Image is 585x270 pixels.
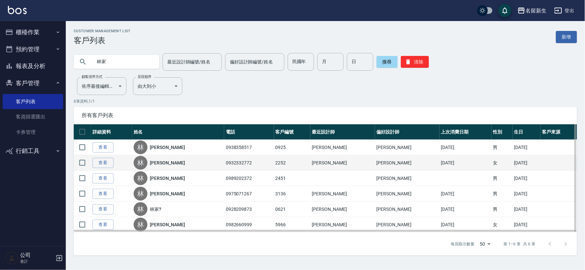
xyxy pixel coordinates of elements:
th: 客戶來源 [541,124,577,140]
td: [DATE] [439,217,492,233]
td: 男 [492,202,513,217]
p: 第 1–6 筆 共 6 筆 [504,241,536,247]
th: 性別 [492,124,513,140]
td: [DATE] [513,217,541,233]
td: [PERSON_NAME] [310,140,375,155]
div: 林 [134,140,147,154]
div: 林 [134,187,147,201]
div: 50 [477,235,493,253]
a: 林家? [150,206,162,212]
th: 最近設計師 [310,124,375,140]
td: 3136 [274,186,310,202]
th: 電話 [224,124,274,140]
button: 登出 [552,5,577,17]
input: 搜尋關鍵字 [92,53,154,71]
td: 0925 [274,140,310,155]
div: 林 [134,171,147,185]
a: 查看 [93,158,114,168]
a: 客戶列表 [3,94,63,109]
a: [PERSON_NAME] [150,175,185,182]
td: [PERSON_NAME] [375,140,439,155]
td: 2451 [274,171,310,186]
td: 2252 [274,155,310,171]
td: [DATE] [513,202,541,217]
th: 偏好設計師 [375,124,439,140]
td: [DATE] [439,140,492,155]
button: 客戶管理 [3,75,63,92]
p: 6 筆資料, 1 / 1 [74,98,577,104]
button: 櫃檯作業 [3,24,63,41]
div: 林 [134,218,147,232]
td: [PERSON_NAME] [375,171,439,186]
td: [PERSON_NAME] [310,155,375,171]
button: 名留新生 [515,4,549,17]
th: 上次消費日期 [439,124,492,140]
a: 查看 [93,142,114,153]
td: 男 [492,186,513,202]
td: 男 [492,140,513,155]
a: 查看 [93,173,114,184]
button: 行銷工具 [3,142,63,160]
td: 0621 [274,202,310,217]
div: 名留新生 [525,7,546,15]
td: [PERSON_NAME] [375,155,439,171]
td: [DATE] [513,155,541,171]
a: 查看 [93,204,114,214]
td: [PERSON_NAME] [310,217,375,233]
td: [PERSON_NAME] [310,202,375,217]
h2: Customer Management List [74,29,131,33]
div: 林 [134,202,147,216]
td: 0928209873 [224,202,274,217]
td: 女 [492,155,513,171]
td: 0989202372 [224,171,274,186]
button: 預約管理 [3,41,63,58]
a: [PERSON_NAME] [150,221,185,228]
a: [PERSON_NAME] [150,144,185,151]
a: [PERSON_NAME] [150,190,185,197]
div: 林 [134,156,147,170]
td: [DATE] [513,186,541,202]
td: [DATE] [439,202,492,217]
td: [PERSON_NAME] [375,186,439,202]
span: 所有客戶列表 [82,112,569,119]
td: [PERSON_NAME] [375,217,439,233]
h5: 公司 [20,252,54,258]
td: [DATE] [439,155,492,171]
a: [PERSON_NAME] [150,160,185,166]
label: 呈現順序 [138,74,151,79]
td: [DATE] [513,171,541,186]
img: Logo [8,6,27,14]
th: 姓名 [132,124,224,140]
h3: 客戶列表 [74,36,131,45]
td: 0932332772 [224,155,274,171]
button: 報表及分析 [3,58,63,75]
button: save [498,4,512,17]
td: [DATE] [513,140,541,155]
td: 0975071267 [224,186,274,202]
td: [DATE] [439,186,492,202]
p: 會計 [20,258,54,264]
div: 由大到小 [133,77,182,95]
label: 顧客排序方式 [82,74,102,79]
p: 每頁顯示數量 [451,241,475,247]
td: 男 [492,171,513,186]
a: 客資篩選匯出 [3,109,63,124]
div: 依序最後編輯時間 [77,77,126,95]
a: 查看 [93,220,114,230]
a: 查看 [93,189,114,199]
th: 客戶編號 [274,124,310,140]
th: 詳細資料 [91,124,132,140]
td: 0982660999 [224,217,274,233]
td: 女 [492,217,513,233]
td: [PERSON_NAME] [310,186,375,202]
td: 0938358517 [224,140,274,155]
td: 5966 [274,217,310,233]
a: 新增 [556,31,577,43]
img: Person [5,252,18,265]
th: 生日 [513,124,541,140]
button: 搜尋 [377,56,398,68]
a: 卡券管理 [3,125,63,140]
td: [PERSON_NAME] [375,202,439,217]
button: 清除 [401,56,429,68]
